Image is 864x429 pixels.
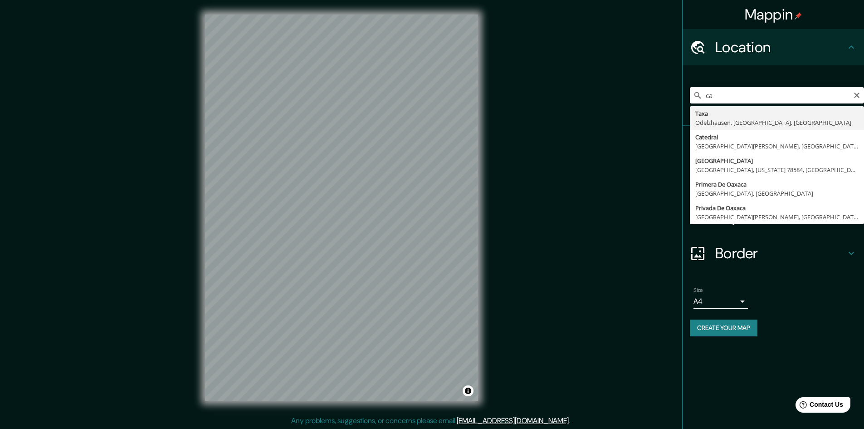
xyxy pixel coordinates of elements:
div: Location [683,29,864,65]
div: Catedral [695,133,859,142]
div: . [571,415,573,426]
h4: Layout [715,208,846,226]
div: [GEOGRAPHIC_DATA], [GEOGRAPHIC_DATA] [695,189,859,198]
div: Privada De Oaxaca [695,203,859,212]
h4: Border [715,244,846,262]
p: Any problems, suggestions, or concerns please email . [291,415,570,426]
div: Taxa [695,109,859,118]
div: Layout [683,199,864,235]
button: Toggle attribution [463,385,473,396]
div: Style [683,163,864,199]
div: Primera De Oaxaca [695,180,859,189]
div: Odelzhausen, [GEOGRAPHIC_DATA], [GEOGRAPHIC_DATA] [695,118,859,127]
button: Clear [853,90,860,99]
div: A4 [693,294,748,309]
div: Pins [683,126,864,163]
div: [GEOGRAPHIC_DATA][PERSON_NAME], [GEOGRAPHIC_DATA] [695,212,859,222]
img: pin-icon.png [795,12,802,20]
a: [EMAIL_ADDRESS][DOMAIN_NAME] [457,416,569,425]
button: Create your map [690,320,757,336]
label: Size [693,286,703,294]
div: Border [683,235,864,271]
div: [GEOGRAPHIC_DATA][PERSON_NAME], [GEOGRAPHIC_DATA][PERSON_NAME], [PERSON_NAME][GEOGRAPHIC_DATA] [695,142,859,151]
canvas: Map [205,15,478,401]
h4: Location [715,38,846,56]
input: Pick your city or area [690,87,864,104]
h4: Mappin [745,5,802,24]
iframe: Help widget launcher [783,394,854,419]
div: [GEOGRAPHIC_DATA], [US_STATE] 78584, [GEOGRAPHIC_DATA] [695,165,859,174]
div: [GEOGRAPHIC_DATA] [695,156,859,165]
div: . [570,415,571,426]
